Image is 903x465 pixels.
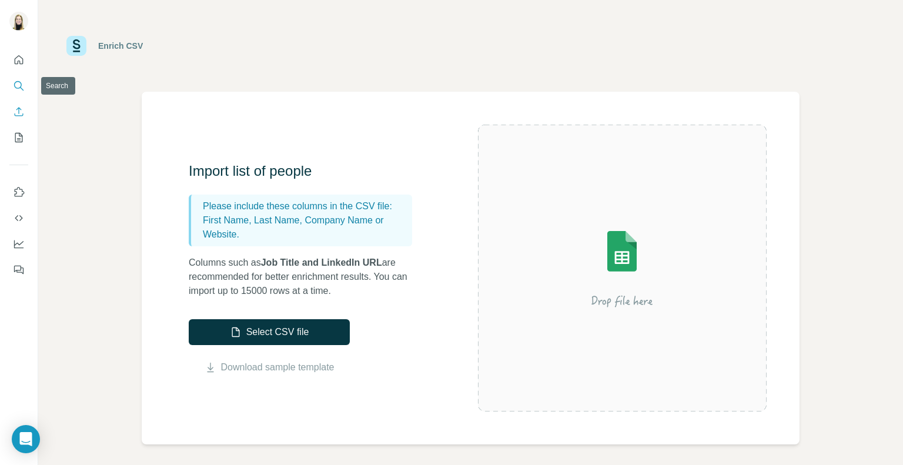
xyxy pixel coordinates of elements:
[203,199,407,213] p: Please include these columns in the CSV file:
[66,36,86,56] img: Surfe Logo
[189,319,350,345] button: Select CSV file
[9,259,28,280] button: Feedback
[9,127,28,148] button: My lists
[189,162,424,180] h3: Import list of people
[9,182,28,203] button: Use Surfe on LinkedIn
[516,198,728,339] img: Surfe Illustration - Drop file here or select below
[203,213,407,242] p: First Name, Last Name, Company Name or Website.
[9,49,28,71] button: Quick start
[9,101,28,122] button: Enrich CSV
[98,40,143,52] div: Enrich CSV
[9,75,28,96] button: Search
[12,425,40,453] div: Open Intercom Messenger
[9,12,28,31] img: Avatar
[189,256,424,298] p: Columns such as are recommended for better enrichment results. You can import up to 15000 rows at...
[221,360,335,374] a: Download sample template
[261,257,382,267] span: Job Title and LinkedIn URL
[9,208,28,229] button: Use Surfe API
[189,360,350,374] button: Download sample template
[9,233,28,255] button: Dashboard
